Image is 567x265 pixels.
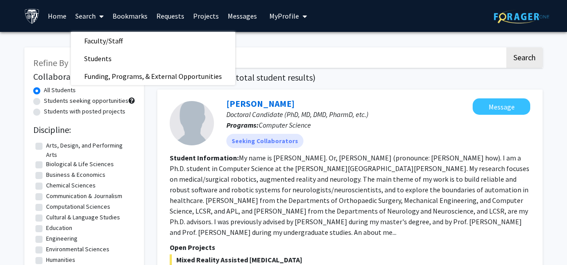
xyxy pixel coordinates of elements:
label: Biological & Life Sciences [46,160,114,169]
span: Open Projects [170,243,215,252]
label: Engineering [46,234,78,243]
label: Students seeking opportunities [44,96,128,105]
span: Faculty/Staff [71,32,136,50]
span: Funding, Programs, & External Opportunities [71,67,235,85]
label: Students with posted projects [44,107,125,116]
label: Business & Economics [46,170,105,179]
label: Education [46,223,72,233]
span: Doctoral Candidate (PhD, MD, DMD, PharmD, etc.) [226,110,369,119]
iframe: Chat [7,225,38,258]
a: Projects [189,0,223,31]
span: Students [71,50,125,67]
h2: Discipline: [33,125,135,135]
span: Mixed Reality Assisted [MEDICAL_DATA] [170,254,530,265]
label: All Students [44,86,76,95]
label: Environmental Sciences [46,245,109,254]
span: Computer Science [259,121,311,129]
b: Student Information: [170,153,239,162]
button: Message Yihao Liu [473,98,530,115]
img: Johns Hopkins University Logo [24,8,40,24]
label: Arts, Design, and Performing Arts [46,141,133,160]
label: Communication & Journalism [46,191,122,201]
a: Search [71,0,108,31]
label: Cultural & Language Studies [46,213,120,222]
a: Requests [152,0,189,31]
a: Faculty/Staff [71,34,235,47]
img: ForagerOne Logo [494,10,549,23]
span: Refine By [33,57,68,68]
a: [PERSON_NAME] [226,98,295,109]
mat-chip: Seeking Collaborators [226,134,303,148]
b: Programs: [226,121,259,129]
button: Search [506,47,543,68]
h1: Page of ( total student results) [157,72,543,83]
span: My Profile [269,12,299,20]
a: Students [71,52,235,65]
a: Funding, Programs, & External Opportunities [71,70,235,83]
a: Bookmarks [108,0,152,31]
a: Home [43,0,71,31]
h2: Collaboration Status: [33,71,135,82]
a: Messages [223,0,261,31]
label: Chemical Sciences [46,181,96,190]
label: Computational Sciences [46,202,110,211]
input: Search Keywords [157,47,505,68]
fg-read-more: My name is [PERSON_NAME]. Or, [PERSON_NAME] (pronounce: [PERSON_NAME] how). I am a Ph.D. student ... [170,153,529,237]
label: Humanities [46,255,75,265]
